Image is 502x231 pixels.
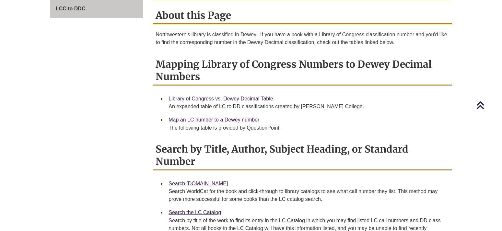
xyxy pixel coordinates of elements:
[169,103,447,110] div: An expanded table of LC to DD classifications created by [PERSON_NAME] College.
[169,117,259,122] a: Map an LC number to a Dewey number
[169,124,447,132] div: The following table is provided by QuestionPoint.
[56,6,86,11] span: LCC to DDC
[153,56,452,86] h2: Mapping Library of Congress Numbers to Dewey Decimal Numbers
[169,181,228,186] a: Search [DOMAIN_NAME]
[156,31,449,46] p: Northwestern's library is classified in Dewey. If you have a book with a Library of Congress clas...
[169,96,273,101] a: Library of Congress vs. Dewey Decimal Table
[153,7,452,24] h2: About this Page
[169,188,447,203] div: Search WorldCat for the book and click-through to library catalogs to see what call number they l...
[169,210,221,215] a: Search the LC Catalog
[153,141,452,170] h2: Search by Title, Author, Subject Heading, or Standard Number
[476,101,500,110] a: Back to Top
